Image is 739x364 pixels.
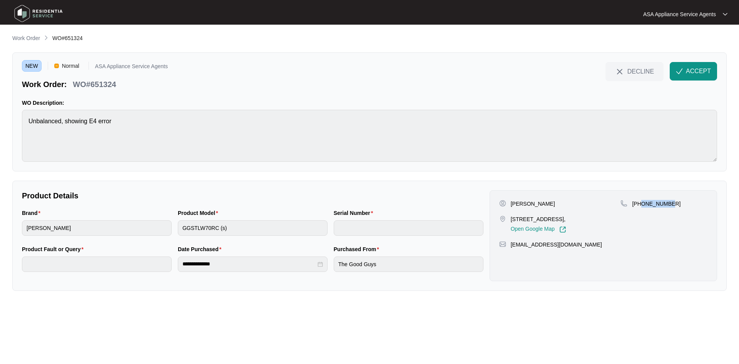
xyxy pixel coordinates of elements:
[334,245,382,253] label: Purchased From
[54,64,59,68] img: Vercel Logo
[559,226,566,233] img: Link-External
[511,200,555,208] p: [PERSON_NAME]
[22,257,172,272] input: Product Fault or Query
[178,245,224,253] label: Date Purchased
[334,220,483,236] input: Serial Number
[22,79,67,90] p: Work Order:
[499,200,506,207] img: user-pin
[670,62,717,81] button: check-IconACCEPT
[59,60,82,72] span: Normal
[22,99,717,107] p: WO Description:
[22,60,42,72] span: NEW
[52,35,83,41] span: WO#651324
[605,62,664,81] button: close-IconDECLINE
[511,226,566,233] a: Open Google Map
[627,67,654,75] span: DECLINE
[643,10,716,18] p: ASA Appliance Service Agents
[620,200,627,207] img: map-pin
[22,110,717,162] textarea: Unbalanced, showing E4 error
[632,200,680,208] p: [PHONE_NUMBER]
[499,241,506,248] img: map-pin
[676,68,683,75] img: check-Icon
[95,64,168,72] p: ASA Appliance Service Agents
[723,12,727,16] img: dropdown arrow
[511,215,566,223] p: [STREET_ADDRESS],
[22,220,172,236] input: Brand
[178,209,221,217] label: Product Model
[11,34,42,43] a: Work Order
[73,79,116,90] p: WO#651324
[499,215,506,222] img: map-pin
[334,257,483,272] input: Purchased From
[12,34,40,42] p: Work Order
[43,35,49,41] img: chevron-right
[182,260,316,268] input: Date Purchased
[334,209,376,217] label: Serial Number
[22,209,43,217] label: Brand
[511,241,602,248] p: [EMAIL_ADDRESS][DOMAIN_NAME]
[178,220,328,236] input: Product Model
[615,67,624,76] img: close-Icon
[22,190,483,201] p: Product Details
[12,2,65,25] img: residentia service logo
[686,67,711,76] span: ACCEPT
[22,245,87,253] label: Product Fault or Query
